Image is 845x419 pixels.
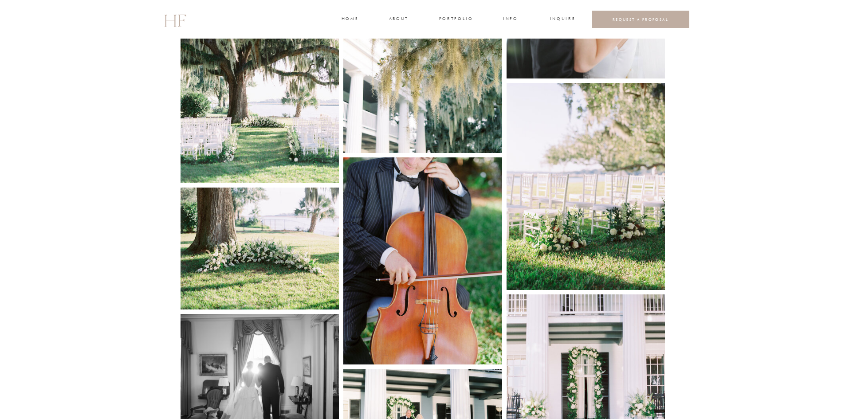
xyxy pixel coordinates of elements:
[342,16,358,23] a: home
[599,17,683,22] a: REQUEST A PROPOSAL
[503,16,519,23] a: INFO
[439,16,472,23] a: portfolio
[389,16,408,23] a: about
[550,16,574,23] a: INQUIRE
[164,7,186,32] a: HF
